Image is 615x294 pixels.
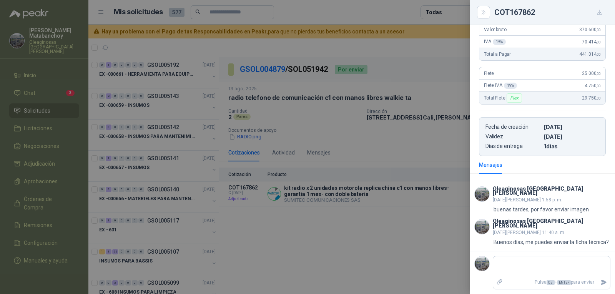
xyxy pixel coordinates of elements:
[544,133,599,140] p: [DATE]
[479,8,488,17] button: Close
[475,187,489,201] img: Company Logo
[596,40,601,44] span: ,00
[484,83,517,89] span: Flete IVA
[494,205,589,214] p: buenas tardes, por favor enviar imagen
[582,39,601,45] span: 70.414
[585,83,601,88] span: 4.750
[493,39,506,45] div: 19 %
[596,52,601,56] span: ,00
[596,28,601,32] span: ,00
[475,256,489,271] img: Company Logo
[493,197,562,203] span: [DATE][PERSON_NAME] 1:58 p. m.
[484,71,494,76] span: Flete
[582,95,601,101] span: 29.750
[579,27,601,32] span: 370.600
[507,93,522,103] div: Flex
[557,280,571,285] span: ENTER
[596,84,601,88] span: ,00
[479,161,502,169] div: Mensajes
[485,124,541,130] p: Fecha de creación
[475,219,489,234] img: Company Logo
[484,93,524,103] span: Total Flete
[485,133,541,140] p: Validez
[579,51,601,57] span: 441.014
[544,143,599,149] p: 1 dias
[493,187,610,195] h3: Oleaginosas [GEOGRAPHIC_DATA][PERSON_NAME]
[544,124,599,130] p: [DATE]
[596,96,601,100] span: ,00
[493,230,565,235] span: [DATE][PERSON_NAME] 11:40 a. m.
[582,71,601,76] span: 25.000
[484,39,506,45] span: IVA
[506,276,598,289] p: Pulsa + para enviar
[596,71,601,76] span: ,00
[494,238,609,246] p: Buenos días, me puedes enviar la ficha técnica?
[504,83,517,89] div: 19 %
[494,6,606,18] div: COT167862
[493,219,610,228] h3: Oleaginosas [GEOGRAPHIC_DATA][PERSON_NAME]
[484,27,506,32] span: Valor bruto
[547,280,555,285] span: Ctrl
[597,276,610,289] button: Enviar
[484,51,511,57] span: Total a Pagar
[493,276,506,289] label: Adjuntar archivos
[485,143,541,149] p: Días de entrega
